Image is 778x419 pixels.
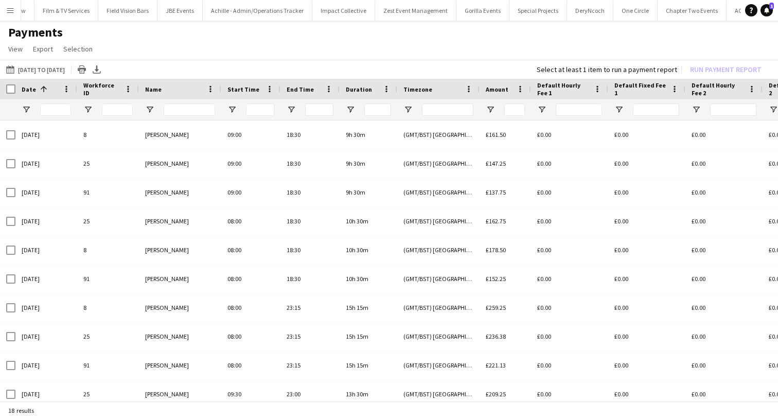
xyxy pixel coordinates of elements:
input: Default Hourly Fee 1 Filter Input [556,103,602,116]
button: Achille - Admin/Operations Tracker [203,1,312,21]
div: £0.00 [608,207,685,235]
div: 09:30 [221,380,280,408]
div: £0.00 [685,149,763,178]
div: 18:30 [280,120,340,149]
button: DeryNcoch [567,1,613,21]
div: £0.00 [685,293,763,322]
div: £0.00 [608,322,685,351]
button: Open Filter Menu [403,105,413,114]
span: £147.25 [486,160,506,167]
div: [DATE] [15,178,77,206]
span: Duration [346,85,372,93]
div: £0.00 [531,178,608,206]
button: Open Filter Menu [22,105,31,114]
div: 25 [77,149,139,178]
span: [PERSON_NAME] [145,131,189,138]
div: £0.00 [531,236,608,264]
button: Open Filter Menu [769,105,778,114]
button: Open Filter Menu [227,105,237,114]
button: One Circle [613,1,658,21]
app-action-btn: Print [76,63,88,76]
div: [DATE] [15,207,77,235]
div: 18:30 [280,178,340,206]
span: £178.50 [486,246,506,254]
button: Special Projects [509,1,567,21]
span: [PERSON_NAME] [145,160,189,167]
span: [PERSON_NAME] [145,304,189,311]
div: £0.00 [608,178,685,206]
span: £221.13 [486,361,506,369]
button: Zest Event Management [375,1,456,21]
div: 15h 15m [340,322,397,351]
div: [DATE] [15,322,77,351]
div: £0.00 [531,322,608,351]
div: 09:00 [221,120,280,149]
div: 9h 30m [340,120,397,149]
a: 1 [761,4,773,16]
div: (GMT/BST) [GEOGRAPHIC_DATA] [397,351,480,379]
button: Open Filter Menu [614,105,624,114]
div: 25 [77,322,139,351]
button: Open Filter Menu [346,105,355,114]
div: (GMT/BST) [GEOGRAPHIC_DATA] [397,120,480,149]
div: [DATE] [15,120,77,149]
span: Workforce ID [83,81,120,97]
div: 08:00 [221,265,280,293]
div: 09:00 [221,178,280,206]
div: 08:00 [221,293,280,322]
div: 13h 30m [340,380,397,408]
button: Open Filter Menu [145,105,154,114]
span: [PERSON_NAME] [145,217,189,225]
div: 08:00 [221,207,280,235]
div: (GMT/BST) [GEOGRAPHIC_DATA] [397,293,480,322]
button: Field Vision Bars [98,1,157,21]
div: 91 [77,265,139,293]
div: 23:00 [280,380,340,408]
span: [PERSON_NAME] [145,361,189,369]
div: 18:30 [280,149,340,178]
div: £0.00 [608,265,685,293]
span: £137.75 [486,188,506,196]
button: ACP Events [727,1,772,21]
span: Export [33,44,53,54]
input: Name Filter Input [164,103,215,116]
button: Open Filter Menu [486,105,495,114]
div: £0.00 [608,351,685,379]
div: 15h 15m [340,351,397,379]
button: Open Filter Menu [537,105,546,114]
a: Export [29,42,57,56]
button: Chapter Two Events [658,1,727,21]
span: View [8,44,23,54]
button: Open Filter Menu [692,105,701,114]
div: £0.00 [685,265,763,293]
div: £0.00 [608,149,685,178]
div: 18:30 [280,207,340,235]
span: £162.75 [486,217,506,225]
div: £0.00 [685,380,763,408]
button: Open Filter Menu [83,105,93,114]
div: £0.00 [531,265,608,293]
span: 1 [769,3,774,9]
div: (GMT/BST) [GEOGRAPHIC_DATA] [397,265,480,293]
input: Amount Filter Input [504,103,525,116]
span: [PERSON_NAME] [145,246,189,254]
div: £0.00 [531,120,608,149]
div: 25 [77,380,139,408]
div: £0.00 [608,120,685,149]
div: 8 [77,120,139,149]
input: Default Hourly Fee 2 Filter Input [710,103,756,116]
div: 9h 30m [340,149,397,178]
div: £0.00 [531,351,608,379]
div: 23:15 [280,322,340,351]
span: Default Hourly Fee 2 [692,81,744,97]
div: 09:00 [221,149,280,178]
div: 25 [77,207,139,235]
span: £259.25 [486,304,506,311]
div: 91 [77,178,139,206]
div: £0.00 [531,207,608,235]
span: £152.25 [486,275,506,283]
div: £0.00 [685,236,763,264]
div: 9h 30m [340,178,397,206]
div: 23:15 [280,293,340,322]
button: Film & TV Services [34,1,98,21]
